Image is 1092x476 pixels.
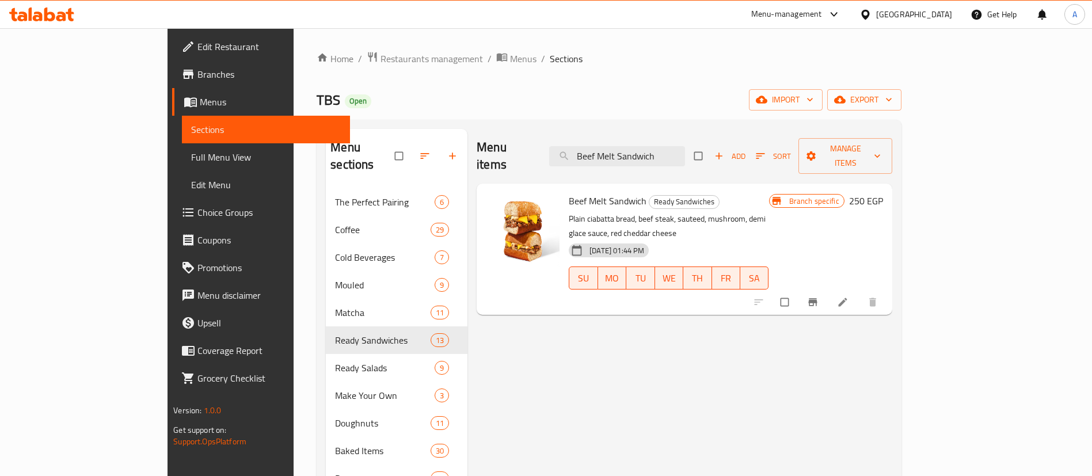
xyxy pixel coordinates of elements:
[435,389,449,402] div: items
[431,444,449,458] div: items
[774,291,798,313] span: Select to update
[197,288,341,302] span: Menu disclaimer
[758,93,813,107] span: import
[335,333,431,347] span: Ready Sandwiches
[849,193,883,209] h6: 250 EGP
[182,116,350,143] a: Sections
[431,335,448,346] span: 13
[541,52,545,66] li: /
[827,89,901,111] button: export
[326,382,467,409] div: Make Your Own3
[326,299,467,326] div: Matcha11
[345,96,371,106] span: Open
[200,95,341,109] span: Menus
[440,143,467,169] button: Add section
[435,280,448,291] span: 9
[714,150,745,163] span: Add
[172,254,350,281] a: Promotions
[326,188,467,216] div: The Perfect Pairing6
[172,199,350,226] a: Choice Groups
[172,60,350,88] a: Branches
[435,390,448,401] span: 3
[335,389,435,402] span: Make Your Own
[486,193,560,266] img: Beef Melt Sandwich
[435,278,449,292] div: items
[172,88,350,116] a: Menus
[745,270,764,287] span: SA
[191,178,341,192] span: Edit Menu
[603,270,622,287] span: MO
[335,416,431,430] span: Doughnuts
[345,94,371,108] div: Open
[317,51,901,66] nav: breadcrumb
[574,270,593,287] span: SU
[431,306,449,319] div: items
[550,52,583,66] span: Sections
[549,146,685,166] input: search
[335,195,435,209] span: The Perfect Pairing
[649,195,719,208] span: Ready Sandwiches
[749,89,823,111] button: import
[197,261,341,275] span: Promotions
[335,223,431,237] div: Coffee
[335,361,435,375] span: Ready Salads
[172,226,350,254] a: Coupons
[197,67,341,81] span: Branches
[569,192,646,210] span: Beef Melt Sandwich
[367,51,483,66] a: Restaurants management
[197,371,341,385] span: Grocery Checklist
[688,270,707,287] span: TH
[335,444,431,458] span: Baked Items
[326,437,467,464] div: Baked Items30
[172,33,350,60] a: Edit Restaurant
[326,243,467,271] div: Cold Beverages7
[496,51,537,66] a: Menus
[598,266,626,290] button: MO
[388,145,412,167] span: Select all sections
[172,309,350,337] a: Upsell
[326,326,467,354] div: Ready Sandwiches13
[197,344,341,357] span: Coverage Report
[191,150,341,164] span: Full Menu View
[585,245,649,256] span: [DATE] 01:44 PM
[197,233,341,247] span: Coupons
[717,270,736,287] span: FR
[435,250,449,264] div: items
[182,143,350,171] a: Full Menu View
[756,150,791,163] span: Sort
[335,306,431,319] span: Matcha
[182,171,350,199] a: Edit Menu
[837,296,851,308] a: Edit menu item
[711,147,748,165] button: Add
[173,434,246,449] a: Support.OpsPlatform
[751,7,822,21] div: Menu-management
[431,223,449,237] div: items
[748,147,798,165] span: Sort items
[1072,8,1077,21] span: A
[204,403,222,418] span: 1.0.0
[335,250,435,264] span: Cold Beverages
[626,266,655,290] button: TU
[569,212,768,241] p: Plain ciabatta bread, beef steak, sauteed, mushroom, demi glace sauce, red cheddar cheese
[631,270,650,287] span: TU
[510,52,537,66] span: Menus
[197,40,341,54] span: Edit Restaurant
[191,123,341,136] span: Sections
[660,270,679,287] span: WE
[860,290,888,315] button: delete
[683,266,711,290] button: TH
[197,205,341,219] span: Choice Groups
[785,196,844,207] span: Branch specific
[740,266,768,290] button: SA
[435,363,448,374] span: 9
[435,361,449,375] div: items
[172,337,350,364] a: Coverage Report
[172,281,350,309] a: Menu disclaimer
[431,416,449,430] div: items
